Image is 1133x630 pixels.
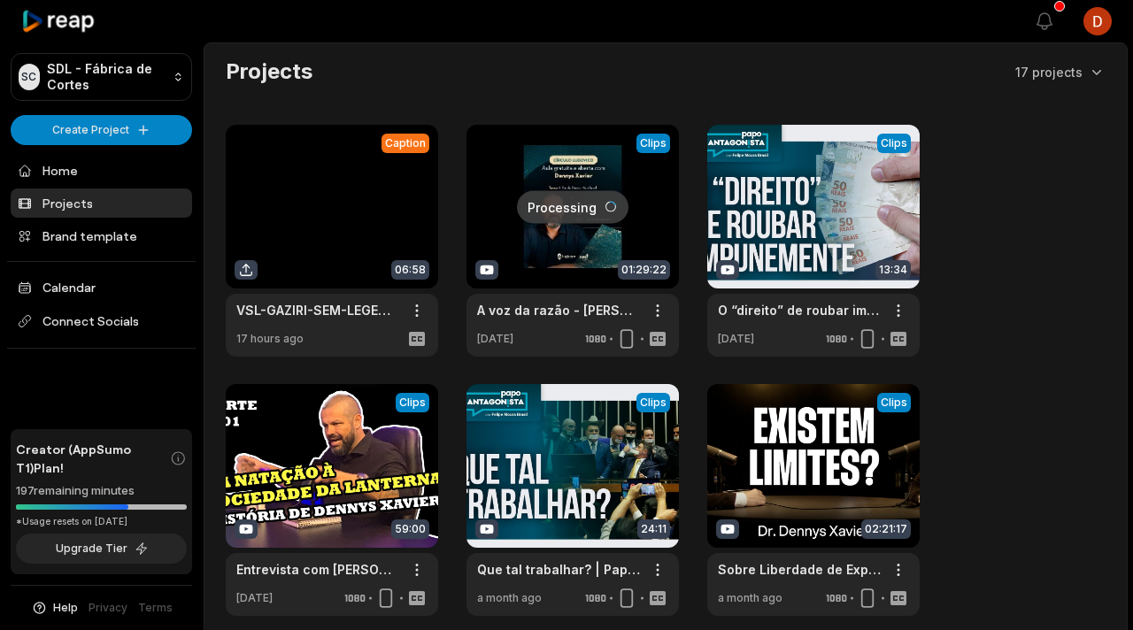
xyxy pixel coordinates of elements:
a: Projects [11,188,192,218]
a: O “direito” de roubar impunemente | Papo Antagonista com [PERSON_NAME] Brasil - [DATE] [718,301,881,319]
div: *Usage resets on [DATE] [16,515,187,528]
a: Terms [138,600,173,616]
a: A voz da razão - [PERSON_NAME] - Encontro 1 Círculo [PERSON_NAME] [477,301,640,319]
div: 197 remaining minutes [16,482,187,500]
button: 17 projects [1015,63,1106,81]
button: Create Project [11,115,192,145]
a: Privacy [89,600,127,616]
button: Help [31,600,78,616]
span: Help [53,600,78,616]
h2: Projects [226,58,312,86]
a: Que tal trabalhar? | Papo Antagonista com [PERSON_NAME] Brasil - [DATE] [477,560,640,579]
span: Connect Socials [11,305,192,337]
a: Sobre Liberdade de Expressão - Dr. [PERSON_NAME] [Ep. 131] [718,560,881,579]
a: Brand template [11,221,192,250]
a: VSL-GAZIRI-SEM-LEGENDA [236,301,399,319]
span: Creator (AppSumo T1) Plan! [16,440,170,477]
a: Entrevista com [PERSON_NAME] Pt. 01 - Liberdade e Política com [PERSON_NAME] [236,560,399,579]
a: Calendar [11,273,192,302]
button: Upgrade Tier [16,534,187,564]
p: SDL - Fábrica de Cortes [47,61,166,93]
a: Home [11,156,192,185]
div: SC [19,64,40,90]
